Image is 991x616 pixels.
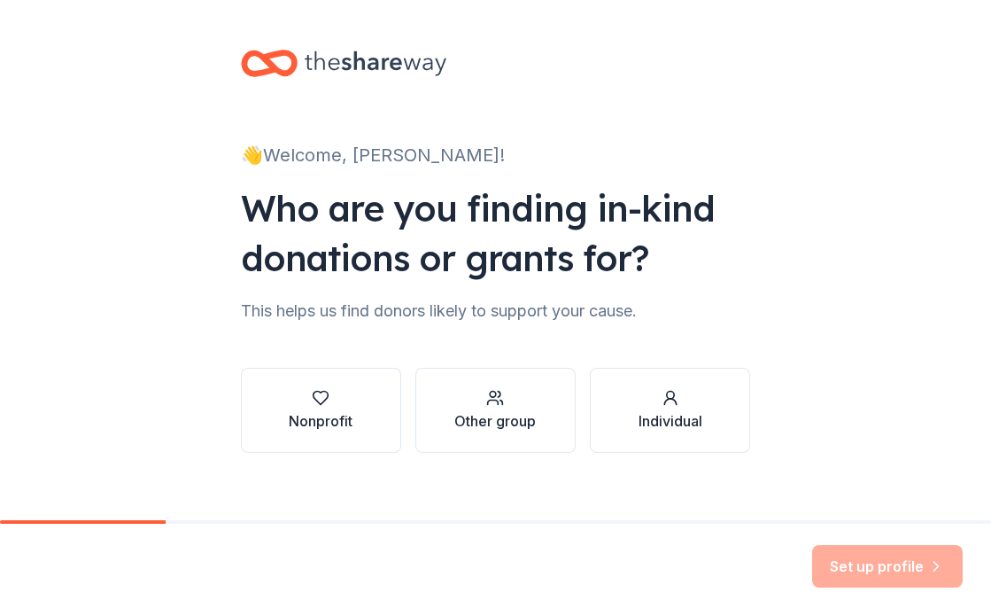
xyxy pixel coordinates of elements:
div: Other group [454,410,536,432]
button: Nonprofit [241,368,401,453]
div: Who are you finding in-kind donations or grants for? [241,183,751,283]
button: Other group [415,368,576,453]
div: 👋 Welcome, [PERSON_NAME]! [241,141,751,169]
button: Individual [590,368,750,453]
div: This helps us find donors likely to support your cause. [241,297,751,325]
div: Nonprofit [289,410,352,432]
div: Individual [639,410,702,432]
